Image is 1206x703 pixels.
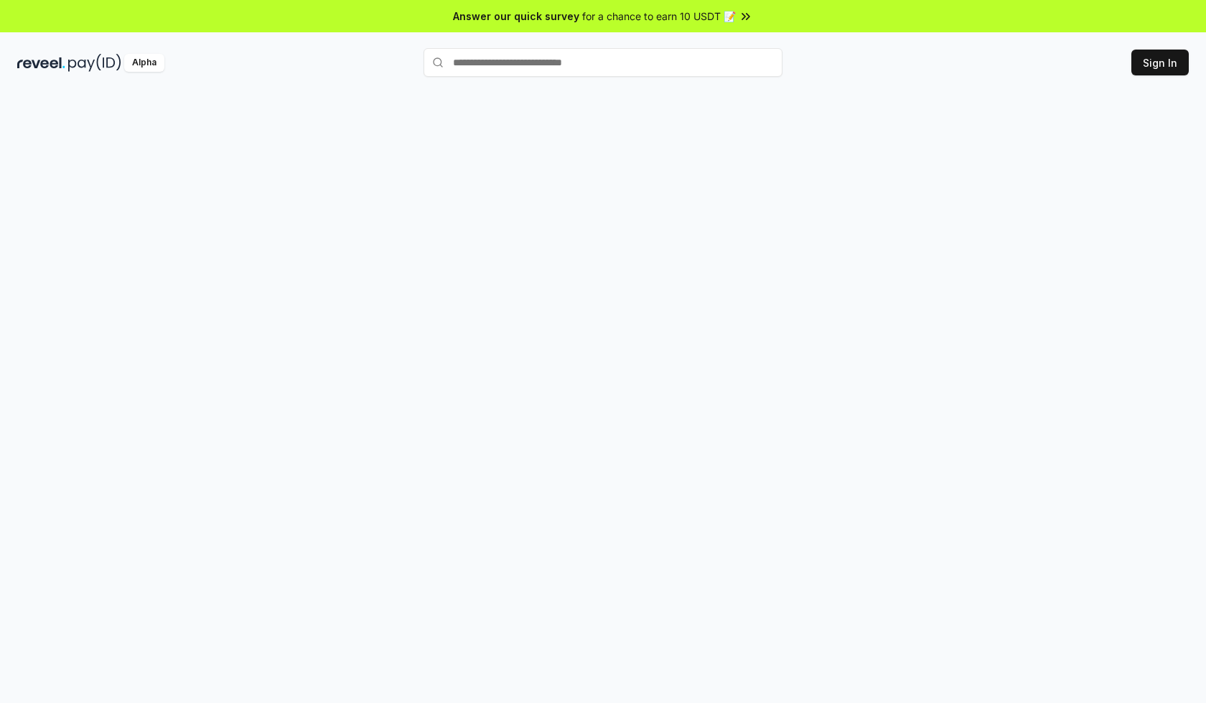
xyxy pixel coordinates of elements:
[453,9,579,24] span: Answer our quick survey
[124,54,164,72] div: Alpha
[1131,50,1189,75] button: Sign In
[582,9,736,24] span: for a chance to earn 10 USDT 📝
[17,54,65,72] img: reveel_dark
[68,54,121,72] img: pay_id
